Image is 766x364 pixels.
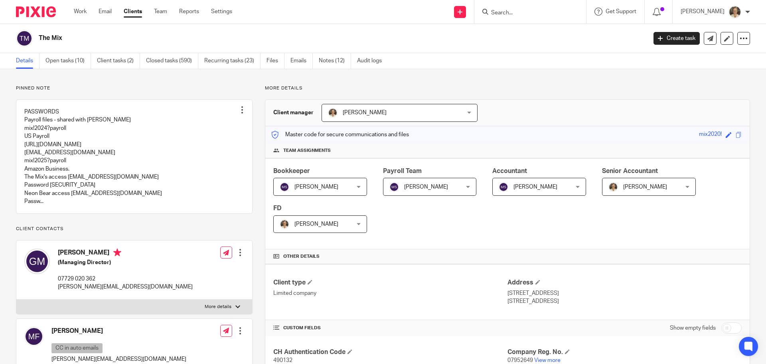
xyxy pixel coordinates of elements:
a: Details [16,53,39,69]
a: Files [267,53,284,69]
a: View more [534,358,561,363]
p: [STREET_ADDRESS] [507,289,742,297]
span: 07952649 [507,358,533,363]
img: Pete%20with%20glasses.jpg [728,6,741,18]
a: Client tasks (2) [97,53,140,69]
a: Team [154,8,167,16]
img: svg%3E [389,182,399,192]
i: Primary [113,249,121,257]
img: svg%3E [24,249,50,274]
a: Emails [290,53,313,69]
p: [PERSON_NAME][EMAIL_ADDRESS][DOMAIN_NAME] [51,355,186,363]
img: svg%3E [280,182,289,192]
h4: CH Authentication Code [273,348,507,356]
h3: Client manager [273,109,314,117]
a: Create task [653,32,700,45]
a: Recurring tasks (23) [204,53,261,69]
p: Master code for secure communications and files [271,131,409,139]
span: [PERSON_NAME] [343,110,387,115]
span: FD [273,205,282,211]
p: [PERSON_NAME][EMAIL_ADDRESS][DOMAIN_NAME] [58,283,193,291]
a: Settings [211,8,232,16]
a: Clients [124,8,142,16]
span: [PERSON_NAME] [294,184,338,190]
p: [STREET_ADDRESS] [507,297,742,305]
p: CC in auto emails [51,343,103,353]
a: Notes (12) [319,53,351,69]
a: Reports [179,8,199,16]
img: Pete%20with%20glasses.jpg [608,182,618,192]
span: 490132 [273,358,292,363]
span: [PERSON_NAME] [513,184,557,190]
h2: The Mix [39,34,521,42]
input: Search [490,10,562,17]
span: Payroll Team [383,168,422,174]
span: Team assignments [283,147,331,154]
p: More details [205,304,231,310]
a: Email [99,8,112,16]
h4: Address [507,278,742,287]
p: Pinned note [16,85,253,91]
img: svg%3E [16,30,33,47]
h4: Company Reg. No. [507,348,742,356]
a: Closed tasks (590) [146,53,198,69]
h4: CUSTOM FIELDS [273,325,507,331]
span: Bookkeeper [273,168,310,174]
a: Work [74,8,87,16]
img: Pete%20with%20glasses.jpg [280,219,289,229]
div: mix2020! [699,130,722,139]
h4: [PERSON_NAME] [51,327,186,335]
span: [PERSON_NAME] [404,184,448,190]
a: Open tasks (10) [45,53,91,69]
span: Other details [283,253,320,260]
p: Limited company [273,289,507,297]
h5: (Managing Director) [58,259,193,267]
p: 07729 020 362 [58,275,193,283]
h4: [PERSON_NAME] [58,249,193,259]
img: svg%3E [24,327,43,346]
img: Pete%20with%20glasses.jpg [328,108,338,117]
span: [PERSON_NAME] [623,184,667,190]
span: [PERSON_NAME] [294,221,338,227]
span: Accountant [492,168,527,174]
p: [PERSON_NAME] [681,8,725,16]
p: More details [265,85,750,91]
img: Pixie [16,6,56,17]
img: svg%3E [499,182,508,192]
h4: Client type [273,278,507,287]
label: Show empty fields [670,324,716,332]
span: Senior Accountant [602,168,658,174]
span: Get Support [606,9,636,14]
a: Audit logs [357,53,388,69]
p: Client contacts [16,226,253,232]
